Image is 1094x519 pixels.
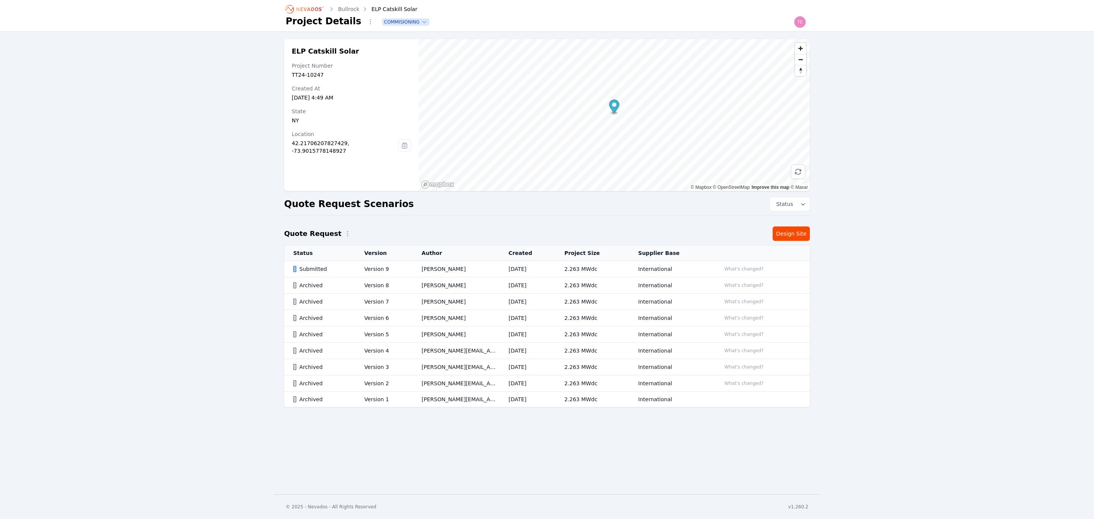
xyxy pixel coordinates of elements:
td: Version 7 [355,294,413,310]
td: International [629,359,712,375]
div: TT24-10247 [292,71,411,79]
tr: ArchivedVersion 6[PERSON_NAME][DATE]2.263 MWdcInternationalWhat's changed? [284,310,810,326]
tr: ArchivedVersion 1[PERSON_NAME][EMAIL_ADDRESS][DOMAIN_NAME][DATE]2.263 MWdcInternational [284,392,810,407]
th: Created [500,245,555,261]
th: Supplier Base [629,245,712,261]
td: International [629,343,712,359]
td: 2.263 MWdc [555,310,629,326]
a: Design Site [773,226,810,241]
td: 2.263 MWdc [555,375,629,392]
button: What's changed? [721,297,767,306]
button: What's changed? [721,314,767,322]
div: © 2025 - Nevados - All Rights Reserved [286,504,376,510]
td: [PERSON_NAME] [413,294,500,310]
h2: ELP Catskill Solar [292,47,411,56]
a: Mapbox [691,185,711,190]
div: Submitted [293,265,351,273]
th: Project Size [555,245,629,261]
td: [PERSON_NAME][EMAIL_ADDRESS][DOMAIN_NAME] [413,359,500,375]
td: Version 6 [355,310,413,326]
canvas: Map [419,39,810,191]
td: International [629,392,712,407]
td: International [629,294,712,310]
span: Reset bearing to north [795,65,806,76]
td: [DATE] [500,343,555,359]
td: [PERSON_NAME][EMAIL_ADDRESS][DOMAIN_NAME] [413,343,500,359]
td: Version 5 [355,326,413,343]
div: v1.260.2 [788,504,808,510]
h2: Quote Request [284,228,341,239]
td: 2.263 MWdc [555,277,629,294]
div: Map marker [609,100,619,115]
h2: Quote Request Scenarios [284,198,414,210]
button: What's changed? [721,347,767,355]
button: What's changed? [721,330,767,339]
td: Version 8 [355,277,413,294]
td: Version 1 [355,392,413,407]
td: [DATE] [500,277,555,294]
tr: ArchivedVersion 3[PERSON_NAME][EMAIL_ADDRESS][DOMAIN_NAME][DATE]2.263 MWdcInternationalWhat's cha... [284,359,810,375]
div: Archived [293,396,351,403]
div: Archived [293,347,351,354]
td: 2.263 MWdc [555,359,629,375]
td: [DATE] [500,375,555,392]
th: Version [355,245,413,261]
div: Archived [293,363,351,371]
td: [PERSON_NAME] [413,261,500,277]
th: Author [413,245,500,261]
div: ELP Catskill Solar [361,5,417,13]
button: What's changed? [721,379,767,388]
h1: Project Details [286,15,361,27]
td: [DATE] [500,294,555,310]
td: [DATE] [500,359,555,375]
td: [PERSON_NAME] [413,310,500,326]
tr: ArchivedVersion 4[PERSON_NAME][EMAIL_ADDRESS][DOMAIN_NAME][DATE]2.263 MWdcInternationalWhat's cha... [284,343,810,359]
td: [DATE] [500,392,555,407]
img: Ted Elliott [794,16,806,28]
td: [DATE] [500,326,555,343]
div: State [292,108,411,115]
tr: ArchivedVersion 8[PERSON_NAME][DATE]2.263 MWdcInternationalWhat's changed? [284,277,810,294]
div: Archived [293,282,351,289]
td: 2.263 MWdc [555,392,629,407]
button: What's changed? [721,281,767,290]
td: [PERSON_NAME] [413,326,500,343]
a: Maxar [790,185,808,190]
tr: ArchivedVersion 7[PERSON_NAME][DATE]2.263 MWdcInternationalWhat's changed? [284,294,810,310]
th: Status [284,245,355,261]
div: NY [292,117,411,124]
tr: ArchivedVersion 2[PERSON_NAME][EMAIL_ADDRESS][DOMAIN_NAME][DATE]2.263 MWdcInternationalWhat's cha... [284,375,810,392]
button: Commisioning [383,19,428,25]
button: What's changed? [721,363,767,371]
td: International [629,375,712,392]
a: Mapbox homepage [421,180,454,189]
td: [DATE] [500,310,555,326]
button: Zoom in [795,43,806,54]
td: International [629,326,712,343]
tr: SubmittedVersion 9[PERSON_NAME][DATE]2.263 MWdcInternationalWhat's changed? [284,261,810,277]
button: Zoom out [795,54,806,65]
tr: ArchivedVersion 5[PERSON_NAME][DATE]2.263 MWdcInternationalWhat's changed? [284,326,810,343]
td: Version 9 [355,261,413,277]
td: 2.263 MWdc [555,294,629,310]
div: Created At [292,85,411,92]
td: [PERSON_NAME] [413,277,500,294]
td: [PERSON_NAME][EMAIL_ADDRESS][DOMAIN_NAME] [413,375,500,392]
td: Version 2 [355,375,413,392]
td: 2.263 MWdc [555,261,629,277]
div: Project Number [292,62,411,70]
div: Archived [293,298,351,305]
td: Version 4 [355,343,413,359]
a: Improve this map [752,185,789,190]
nav: Breadcrumb [286,3,417,15]
a: Bullrock [338,5,359,13]
td: International [629,261,712,277]
div: Archived [293,314,351,322]
button: Status [770,197,810,211]
button: What's changed? [721,265,767,273]
div: [DATE] 4:49 AM [292,94,411,101]
div: Archived [293,331,351,338]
